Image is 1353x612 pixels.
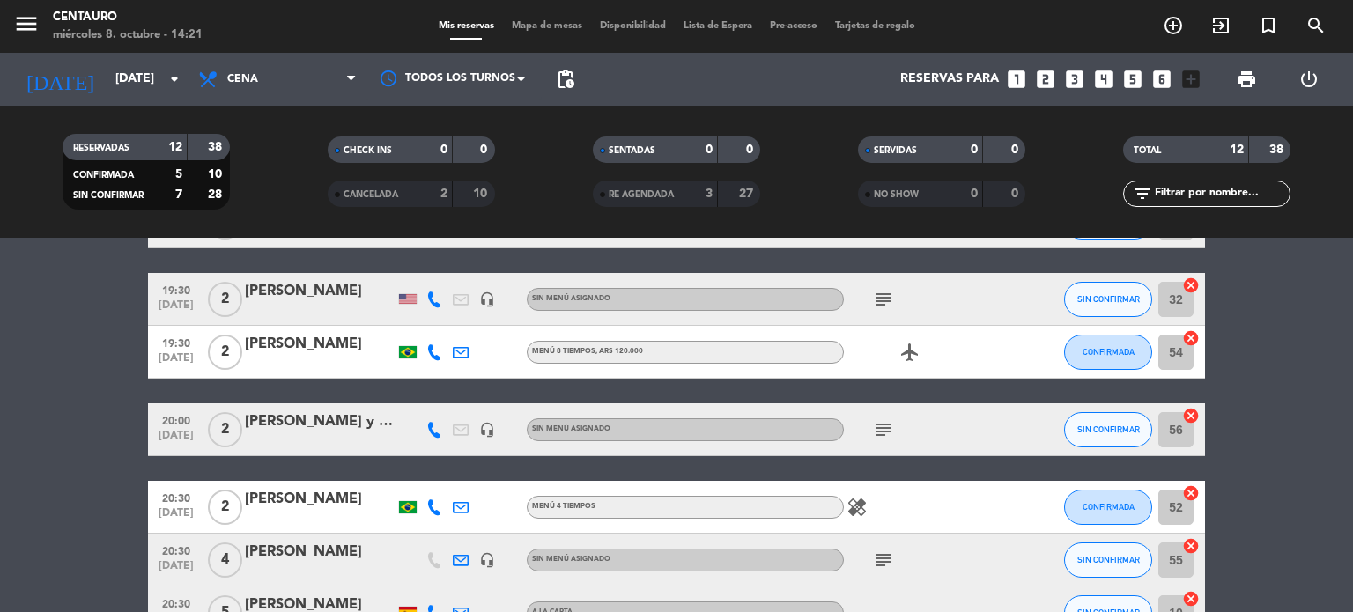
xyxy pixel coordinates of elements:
span: 2 [208,490,242,525]
button: SIN CONFIRMAR [1064,282,1152,317]
div: [PERSON_NAME] y [PERSON_NAME] [245,410,395,433]
div: Centauro [53,9,203,26]
span: SIN CONFIRMAR [1077,555,1140,564]
span: [DATE] [154,352,198,372]
i: cancel [1182,537,1200,555]
strong: 2 [440,188,447,200]
strong: 0 [1011,144,1022,156]
span: SIN CONFIRMAR [1077,294,1140,304]
span: 2 [208,412,242,447]
span: Mapa de mesas [503,21,591,31]
button: CONFIRMADA [1064,335,1152,370]
span: 2 [208,335,242,370]
span: Disponibilidad [591,21,675,31]
span: [DATE] [154,299,198,320]
i: headset_mic [479,422,495,438]
span: [DATE] [154,507,198,527]
strong: 27 [739,188,757,200]
i: healing [847,497,868,518]
strong: 10 [208,168,225,181]
i: power_settings_new [1298,69,1320,90]
span: CONFIRMADA [1083,502,1135,512]
i: cancel [1182,277,1200,294]
strong: 12 [168,141,182,153]
i: looks_two [1034,68,1057,91]
span: Sin menú asignado [532,295,610,302]
div: miércoles 8. octubre - 14:21 [53,26,203,44]
strong: 0 [440,144,447,156]
i: looks_3 [1063,68,1086,91]
div: LOG OUT [1277,53,1340,106]
span: 19:30 [154,279,198,299]
strong: 0 [971,144,978,156]
span: Tarjetas de regalo [826,21,924,31]
i: looks_4 [1092,68,1115,91]
i: looks_one [1005,68,1028,91]
strong: 0 [1011,188,1022,200]
span: print [1236,69,1257,90]
span: Lista de Espera [675,21,761,31]
strong: 38 [208,141,225,153]
span: RESERVADAS [73,144,129,152]
span: CANCELADA [344,190,398,199]
button: menu [13,11,40,43]
i: [DATE] [13,60,107,99]
span: 4 [208,542,242,578]
span: 20:30 [154,487,198,507]
span: SIN CONFIRMAR [73,191,144,200]
strong: 38 [1269,144,1287,156]
i: cancel [1182,407,1200,424]
strong: 10 [473,188,491,200]
i: subject [873,289,894,310]
span: NO SHOW [874,190,919,199]
span: 2 [208,282,242,317]
span: RE AGENDADA [609,190,674,199]
strong: 12 [1230,144,1244,156]
input: Filtrar por nombre... [1153,184,1290,203]
span: MENÚ 4 TIEMPOS [532,503,595,510]
i: filter_list [1132,183,1153,204]
i: looks_5 [1121,68,1144,91]
span: , ARS 120.000 [595,348,643,355]
span: [DATE] [154,430,198,450]
span: Cena [227,73,258,85]
i: cancel [1182,484,1200,502]
i: add_box [1179,68,1202,91]
i: turned_in_not [1258,15,1279,36]
i: cancel [1182,329,1200,347]
span: Pre-acceso [761,21,826,31]
span: [DATE] [154,560,198,580]
span: Sin menú asignado [532,425,610,432]
span: 19:30 [154,332,198,352]
span: 20:30 [154,540,198,560]
strong: 0 [480,144,491,156]
div: [PERSON_NAME] [245,280,395,303]
strong: 3 [706,188,713,200]
span: MENÚ 8 TIEMPOS [532,348,643,355]
i: menu [13,11,40,37]
span: TOTAL [1134,146,1161,155]
div: [PERSON_NAME] [245,488,395,511]
i: subject [873,419,894,440]
span: CONFIRMADA [1083,347,1135,357]
i: airplanemode_active [899,342,920,363]
strong: 0 [706,144,713,156]
i: looks_6 [1150,68,1173,91]
strong: 5 [175,168,182,181]
i: search [1305,15,1327,36]
i: subject [873,549,894,571]
span: 20:00 [154,409,198,430]
button: SIN CONFIRMAR [1064,542,1152,578]
i: exit_to_app [1210,15,1231,36]
i: headset_mic [479,291,495,307]
strong: 0 [746,144,757,156]
span: Sin menú asignado [532,556,610,563]
span: SIN CONFIRMAR [1077,424,1140,434]
div: [PERSON_NAME] [245,333,395,356]
span: pending_actions [555,69,576,90]
i: add_circle_outline [1163,15,1184,36]
strong: 0 [971,188,978,200]
div: [PERSON_NAME] [245,541,395,564]
span: SENTADAS [609,146,655,155]
button: CONFIRMADA [1064,490,1152,525]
